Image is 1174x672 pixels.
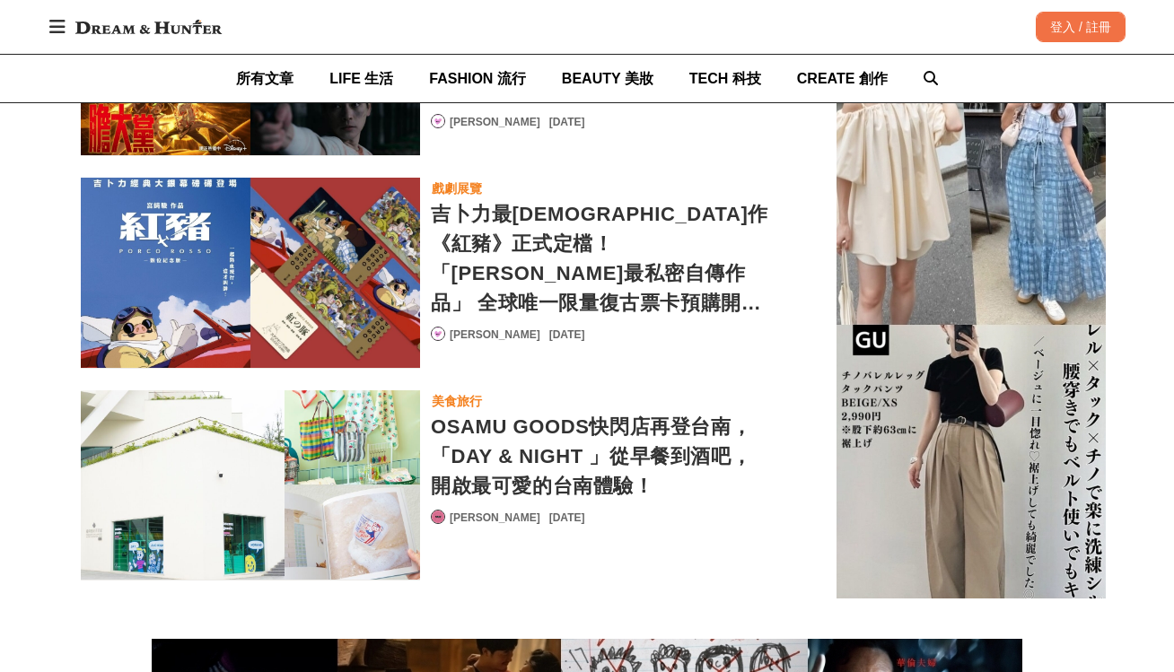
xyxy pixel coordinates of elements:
[562,71,653,86] span: BEAUTY 美妝
[837,51,1106,598] img: 150cm小個子女生穿搭技巧，掌握「高腰線」比例，視覺增高5cm以上，不再只是可愛也能時髦有型！
[432,179,482,198] div: 戲劇展覽
[431,327,445,341] a: Avatar
[1036,12,1126,42] div: 登入 / 註冊
[797,55,888,102] a: CREATE 創作
[81,390,420,581] a: OSAMU GOODS快閃店再登台南，「DAY & NIGHT 」從早餐到酒吧，開啟最可愛的台南體驗！
[66,11,231,43] img: Dream & Hunter
[432,511,444,523] img: Avatar
[689,55,761,102] a: TECH 科技
[450,327,540,343] a: [PERSON_NAME]
[236,55,293,102] a: 所有文章
[450,510,540,526] a: [PERSON_NAME]
[329,55,393,102] a: LIFE 生活
[431,114,445,128] a: Avatar
[689,71,761,86] span: TECH 科技
[549,510,585,526] div: [DATE]
[549,114,585,130] div: [DATE]
[431,178,483,199] a: 戲劇展覽
[236,71,293,86] span: 所有文章
[432,115,444,127] img: Avatar
[81,178,420,369] a: 吉卜力最熱血神作《紅豬》正式定檔！「宮﨑駿最私密自傳作品」 全球唯一限量復古票卡預購開跑，搶先擁有不朽紅色傳奇
[431,390,483,412] a: 美食旅行
[429,55,526,102] a: FASHION 流行
[432,391,482,411] div: 美食旅行
[431,199,770,318] a: 吉卜力最[DEMOGRAPHIC_DATA]作《紅豬》正式定檔！「[PERSON_NAME]最私密自傳作品」 全球唯一限量復古票卡預購開跑，搶先擁有不朽紅色傳奇
[432,327,444,340] img: Avatar
[450,114,540,130] a: [PERSON_NAME]
[431,412,770,501] a: OSAMU GOODS快閃店再登台南，「DAY & NIGHT 」從早餐到酒吧，開啟最可愛的台南體驗！
[562,55,653,102] a: BEAUTY 美妝
[431,510,445,524] a: Avatar
[797,71,888,86] span: CREATE 創作
[329,71,393,86] span: LIFE 生活
[429,71,526,86] span: FASHION 流行
[549,327,585,343] div: [DATE]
